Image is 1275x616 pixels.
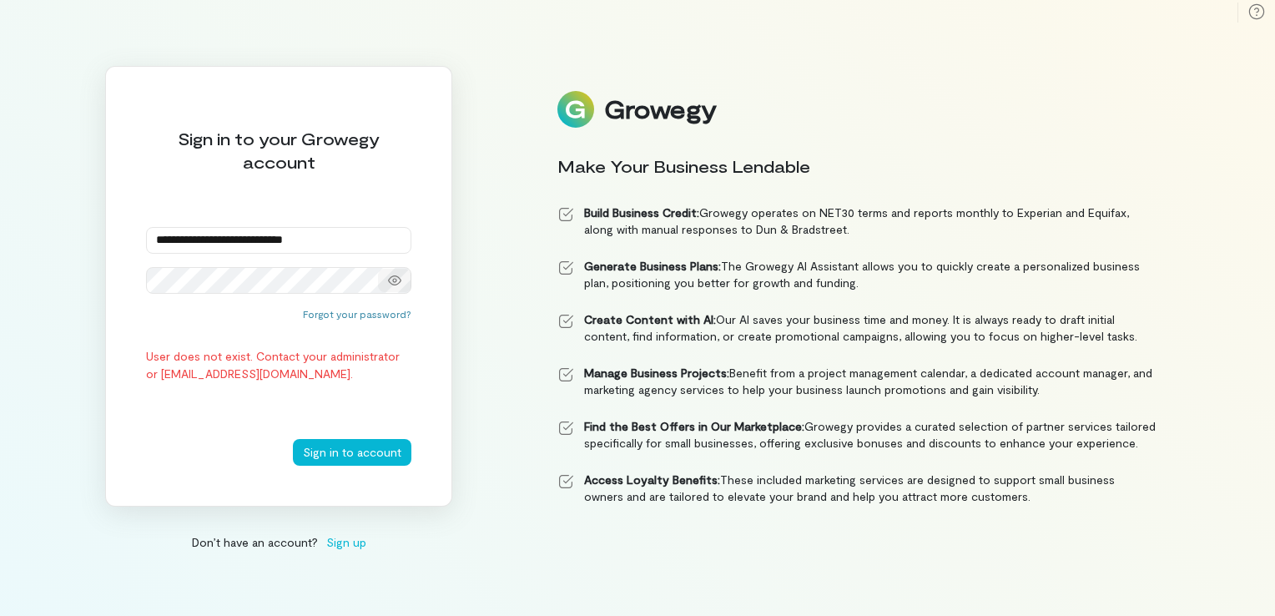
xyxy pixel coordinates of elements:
li: The Growegy AI Assistant allows you to quickly create a personalized business plan, positioning y... [557,258,1157,291]
strong: Access Loyalty Benefits: [584,472,720,487]
span: Sign up [326,533,366,551]
img: Logo [557,91,594,128]
strong: Create Content with AI: [584,312,716,326]
button: Sign in to account [293,439,411,466]
li: Growegy operates on NET30 terms and reports monthly to Experian and Equifax, along with manual re... [557,204,1157,238]
div: Growegy [604,95,716,124]
li: Benefit from a project management calendar, a dedicated account manager, and marketing agency ser... [557,365,1157,398]
li: Growegy provides a curated selection of partner services tailored specifically for small business... [557,418,1157,452]
div: Sign in to your Growegy account [146,127,411,174]
li: Our AI saves your business time and money. It is always ready to draft initial content, find info... [557,311,1157,345]
div: User does not exist. Contact your administrator or [EMAIL_ADDRESS][DOMAIN_NAME]. [146,347,411,382]
div: Don’t have an account? [105,533,452,551]
button: Forgot your password? [303,307,411,321]
li: These included marketing services are designed to support small business owners and are tailored ... [557,472,1157,505]
strong: Generate Business Plans: [584,259,721,273]
strong: Build Business Credit: [584,205,699,220]
strong: Manage Business Projects: [584,366,729,380]
div: Make Your Business Lendable [557,154,1157,178]
strong: Find the Best Offers in Our Marketplace: [584,419,804,433]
